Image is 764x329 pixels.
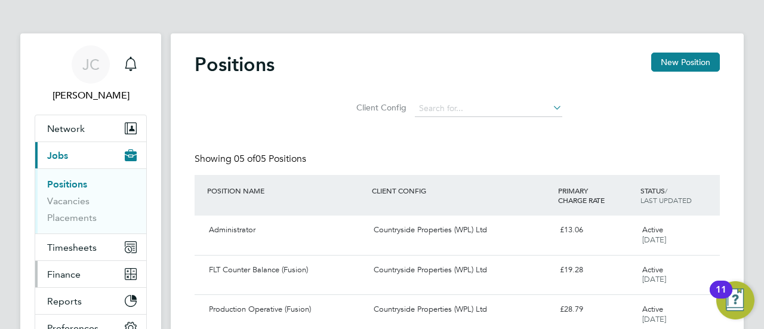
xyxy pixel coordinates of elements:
a: Vacancies [47,195,90,207]
span: JC [82,57,100,72]
a: Placements [47,212,97,223]
div: PRIMARY CHARGE RATE [555,180,637,211]
h2: Positions [195,53,275,76]
div: £19.28 [555,260,637,280]
div: CLIENT CONFIG [369,180,554,201]
span: [DATE] [642,235,666,245]
span: Timesheets [47,242,97,253]
button: New Position [651,53,720,72]
div: Countryside Properties (WPL) Ltd [369,300,554,319]
div: STATUS [637,180,720,211]
span: LAST UPDATED [640,195,692,205]
span: 05 Positions [234,153,306,165]
input: Search for... [415,100,562,117]
button: Network [35,115,146,142]
span: Reports [47,296,82,307]
span: Network [47,123,85,134]
div: 11 [716,290,726,305]
button: Timesheets [35,234,146,260]
div: Showing [195,153,309,165]
a: JC[PERSON_NAME] [35,45,147,103]
div: Jobs [35,168,146,233]
span: Jodene Collis-Smith [35,88,147,103]
span: Jobs [47,150,68,161]
button: Open Resource Center, 11 new notifications [716,281,754,319]
div: Production Operative (Fusion) [204,300,369,319]
span: Finance [47,269,81,280]
span: / [665,186,667,195]
button: Jobs [35,142,146,168]
div: Countryside Properties (WPL) Ltd [369,260,554,280]
span: Active [642,225,663,235]
div: POSITION NAME [204,180,369,201]
div: FLT Counter Balance (Fusion) [204,260,369,280]
a: Positions [47,179,87,190]
div: Administrator [204,220,369,240]
div: £28.79 [555,300,637,319]
div: £13.06 [555,220,637,240]
span: 05 of [234,153,255,165]
span: Active [642,265,663,275]
span: [DATE] [642,314,666,324]
span: [DATE] [642,274,666,284]
span: Active [642,304,663,314]
button: Reports [35,288,146,314]
label: Client Config [353,102,406,113]
button: Finance [35,261,146,287]
div: Countryside Properties (WPL) Ltd [369,220,554,240]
